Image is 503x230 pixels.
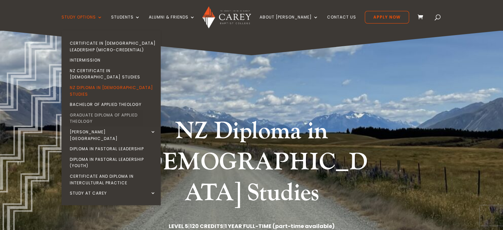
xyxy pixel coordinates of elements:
a: Bachelor of Applied Theology [63,99,162,110]
a: Apply Now [365,11,409,23]
a: Alumni & Friends [149,15,195,30]
a: [PERSON_NAME][GEOGRAPHIC_DATA] [63,127,162,144]
a: Contact Us [327,15,356,30]
strong: 120 CREDITS [190,222,223,230]
a: NZ Diploma in [DEMOGRAPHIC_DATA] Studies [63,82,162,99]
h1: NZ Diploma in [DEMOGRAPHIC_DATA] Studies [128,116,376,212]
a: Intermission [63,55,162,66]
a: NZ Certificate in [DEMOGRAPHIC_DATA] Studies [63,66,162,82]
img: Carey Baptist College [202,6,251,28]
a: Graduate Diploma of Applied Theology [63,110,162,127]
a: Diploma in Pastoral Leadership (Youth) [63,154,162,171]
a: Study at Carey [63,188,162,199]
a: Students [111,15,140,30]
a: Diploma in Pastoral Leadership [63,144,162,154]
strong: LEVEL 5 [169,222,188,230]
a: Study Options [62,15,103,30]
a: Certificate and Diploma in Intercultural Practice [63,171,162,188]
a: About [PERSON_NAME] [260,15,318,30]
strong: 1 YEAR FULL-TIME (part-time available) [225,222,335,230]
a: Certificate in [DEMOGRAPHIC_DATA] Leadership (Micro-credential) [63,38,162,55]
